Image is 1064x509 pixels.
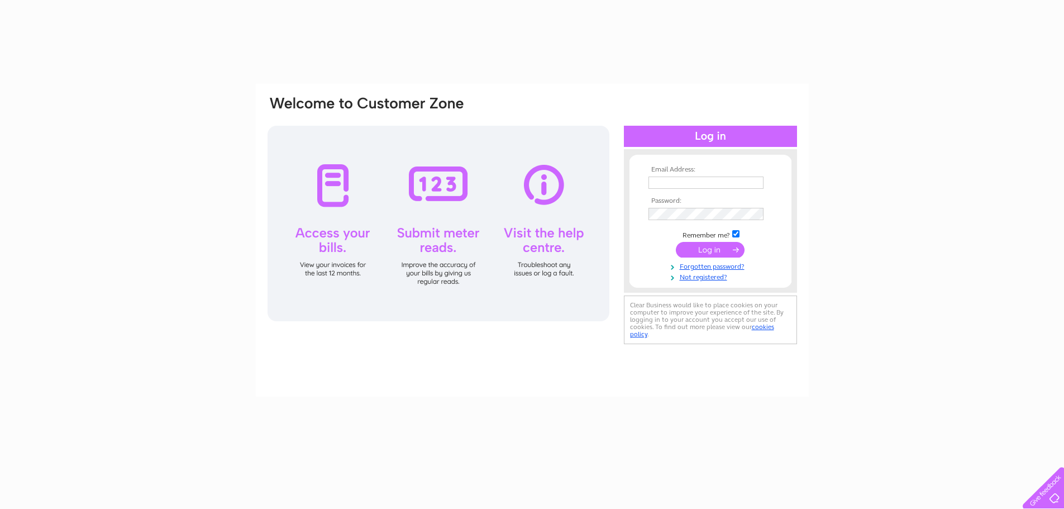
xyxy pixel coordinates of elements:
a: Forgotten password? [648,260,775,271]
a: cookies policy [630,323,774,338]
th: Email Address: [646,166,775,174]
a: Not registered? [648,271,775,282]
input: Submit [676,242,745,258]
div: Clear Business would like to place cookies on your computer to improve your experience of the sit... [624,296,797,344]
td: Remember me? [646,229,775,240]
th: Password: [646,197,775,205]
